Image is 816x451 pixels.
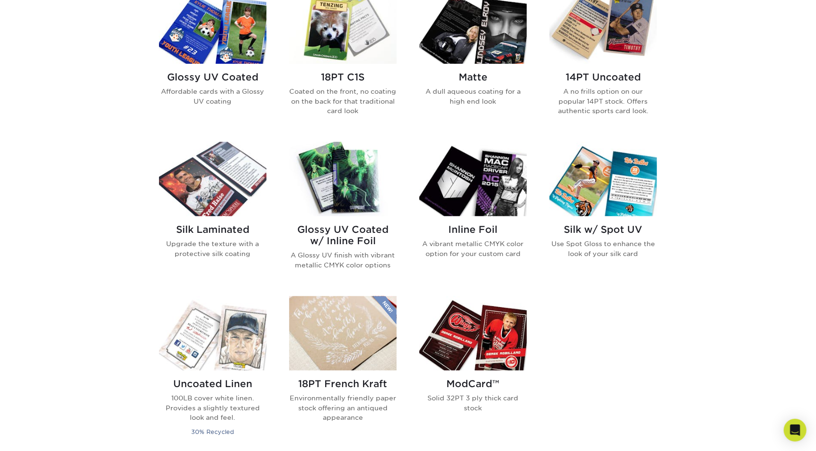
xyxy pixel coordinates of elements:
[289,250,397,270] p: A Glossy UV finish with vibrant metallic CMYK color options
[289,393,397,422] p: Environmentally friendly paper stock offering an antiqued appearance
[159,239,266,258] p: Upgrade the texture with a protective silk coating
[419,378,527,389] h2: ModCard™
[159,142,266,216] img: Silk Laminated Trading Cards
[289,71,397,83] h2: 18PT C1S
[419,71,527,83] h2: Matte
[159,142,266,285] a: Silk Laminated Trading Cards Silk Laminated Upgrade the texture with a protective silk coating
[550,224,657,235] h2: Silk w/ Spot UV
[419,87,527,106] p: A dull aqueous coating for a high end look
[419,393,527,413] p: Solid 32PT 3 ply thick card stock
[159,87,266,106] p: Affordable cards with a Glossy UV coating
[550,142,657,285] a: Silk w/ Spot UV Trading Cards Silk w/ Spot UV Use Spot Gloss to enhance the look of your silk card
[419,142,527,216] img: Inline Foil Trading Cards
[373,296,397,325] img: New Product
[550,142,657,216] img: Silk w/ Spot UV Trading Cards
[550,239,657,258] p: Use Spot Gloss to enhance the look of your silk card
[419,239,527,258] p: A vibrant metallic CMYK color option for your custom card
[289,378,397,389] h2: 18PT French Kraft
[419,296,527,371] img: ModCard™ Trading Cards
[159,224,266,235] h2: Silk Laminated
[419,224,527,235] h2: Inline Foil
[550,87,657,115] p: A no frills option on our popular 14PT stock. Offers authentic sports card look.
[289,142,397,216] img: Glossy UV Coated w/ Inline Foil Trading Cards
[159,71,266,83] h2: Glossy UV Coated
[289,224,397,247] h2: Glossy UV Coated w/ Inline Foil
[192,428,234,435] small: 30% Recycled
[289,296,397,371] img: 18PT French Kraft Trading Cards
[550,71,657,83] h2: 14PT Uncoated
[159,296,266,371] img: Uncoated Linen Trading Cards
[784,419,807,442] div: Open Intercom Messenger
[289,296,397,449] a: 18PT French Kraft Trading Cards 18PT French Kraft Environmentally friendly paper stock offering a...
[159,378,266,389] h2: Uncoated Linen
[419,142,527,285] a: Inline Foil Trading Cards Inline Foil A vibrant metallic CMYK color option for your custom card
[159,393,266,422] p: 100LB cover white linen. Provides a slightly textured look and feel.
[419,296,527,449] a: ModCard™ Trading Cards ModCard™ Solid 32PT 3 ply thick card stock
[159,296,266,449] a: Uncoated Linen Trading Cards Uncoated Linen 100LB cover white linen. Provides a slightly textured...
[289,87,397,115] p: Coated on the front, no coating on the back for that traditional card look
[289,142,397,285] a: Glossy UV Coated w/ Inline Foil Trading Cards Glossy UV Coated w/ Inline Foil A Glossy UV finish ...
